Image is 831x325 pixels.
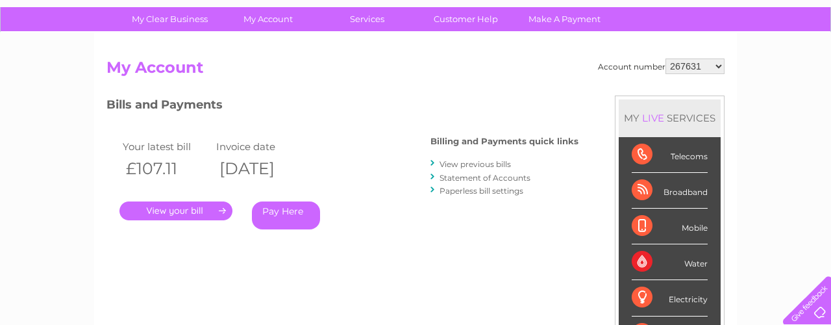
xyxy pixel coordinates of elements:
[632,209,708,244] div: Mobile
[788,55,819,65] a: Log out
[213,155,306,182] th: [DATE]
[671,55,710,65] a: Telecoms
[718,55,737,65] a: Blog
[119,201,232,220] a: .
[106,96,578,118] h3: Bills and Payments
[632,173,708,209] div: Broadband
[110,7,723,63] div: Clear Business is a trading name of Verastar Limited (registered in [GEOGRAPHIC_DATA] No. 3667643...
[586,6,676,23] a: 0333 014 3131
[213,138,306,155] td: Invoice date
[119,155,213,182] th: £107.11
[252,201,320,229] a: Pay Here
[632,280,708,316] div: Electricity
[639,112,667,124] div: LIVE
[440,173,530,183] a: Statement of Accounts
[440,159,511,169] a: View previous bills
[511,7,618,31] a: Make A Payment
[29,34,95,73] img: logo.png
[745,55,776,65] a: Contact
[602,55,627,65] a: Water
[635,55,664,65] a: Energy
[632,137,708,173] div: Telecoms
[314,7,421,31] a: Services
[440,186,523,196] a: Paperless bill settings
[116,7,223,31] a: My Clear Business
[119,138,213,155] td: Your latest bill
[215,7,322,31] a: My Account
[106,58,725,83] h2: My Account
[430,136,578,146] h4: Billing and Payments quick links
[632,244,708,280] div: Water
[412,7,519,31] a: Customer Help
[598,58,725,74] div: Account number
[619,99,721,136] div: MY SERVICES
